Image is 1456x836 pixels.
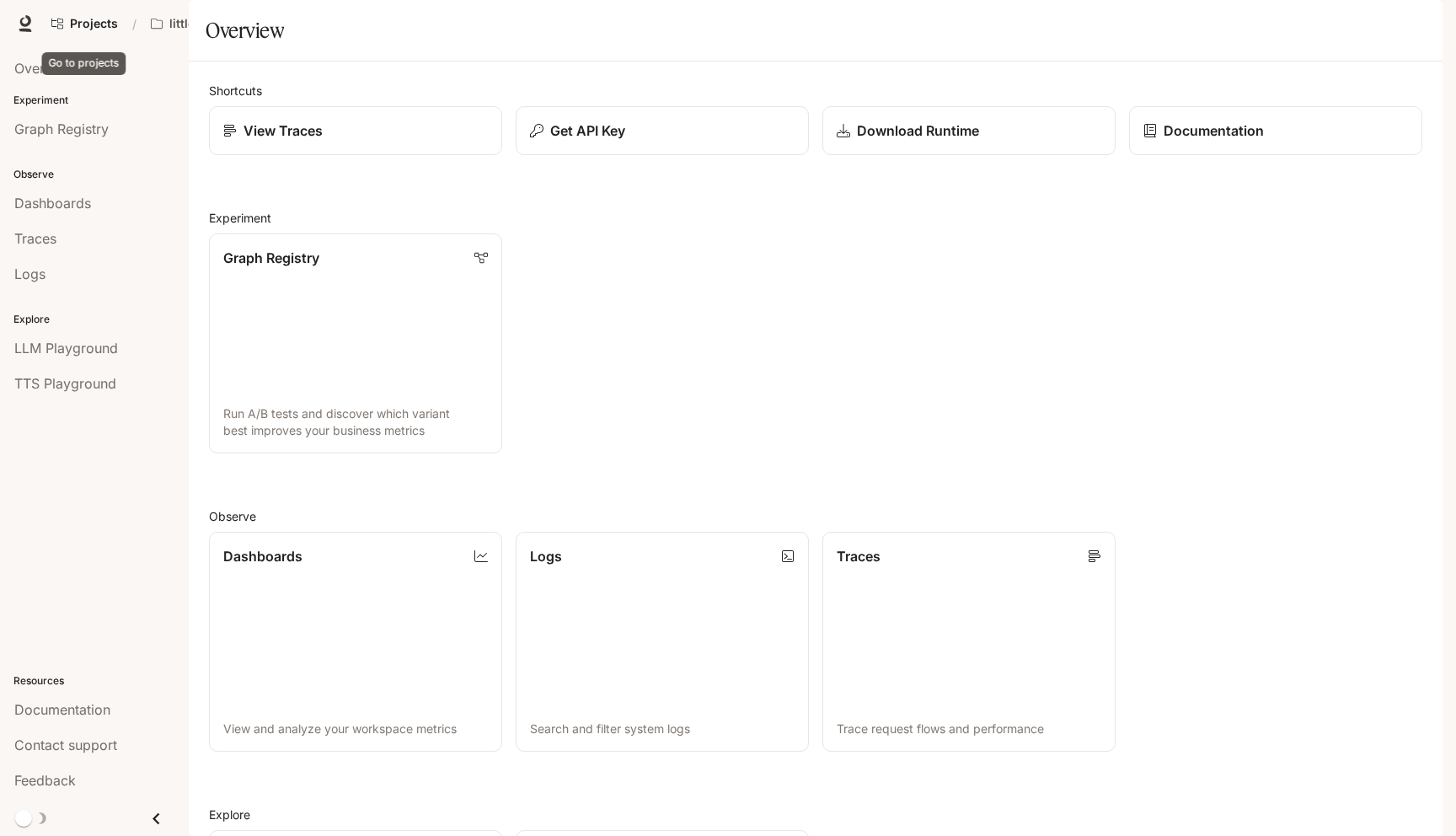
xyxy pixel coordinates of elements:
[223,405,488,439] p: Run A/B tests and discover which variant best improves your business metrics
[837,721,1101,737] p: Trace request flows and performance
[70,17,118,31] span: Projects
[223,721,488,737] p: View and analyze your workspace metrics
[44,7,126,40] a: Go to projects
[1129,106,1422,155] a: Documentation
[209,106,502,155] a: View Traces
[206,13,284,47] h1: Overview
[244,121,323,141] p: View Traces
[209,806,1422,823] h2: Explore
[169,17,252,31] p: little_umbrella
[223,248,319,268] p: Graph Registry
[1164,121,1264,141] p: Documentation
[209,82,1422,99] h2: Shortcuts
[126,15,143,33] div: /
[516,532,809,752] a: LogsSearch and filter system logs
[857,121,979,141] p: Download Runtime
[143,7,278,40] button: All workspaces
[837,546,881,566] p: Traces
[209,532,502,752] a: DashboardsView and analyze your workspace metrics
[550,121,625,141] p: Get API Key
[209,233,502,453] a: Graph RegistryRun A/B tests and discover which variant best improves your business metrics
[530,546,562,566] p: Logs
[42,52,126,75] div: Go to projects
[223,546,302,566] p: Dashboards
[530,721,795,737] p: Search and filter system logs
[516,106,809,155] button: Get API Key
[209,209,1422,227] h2: Experiment
[822,532,1116,752] a: TracesTrace request flows and performance
[822,106,1116,155] a: Download Runtime
[209,507,1422,525] h2: Observe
